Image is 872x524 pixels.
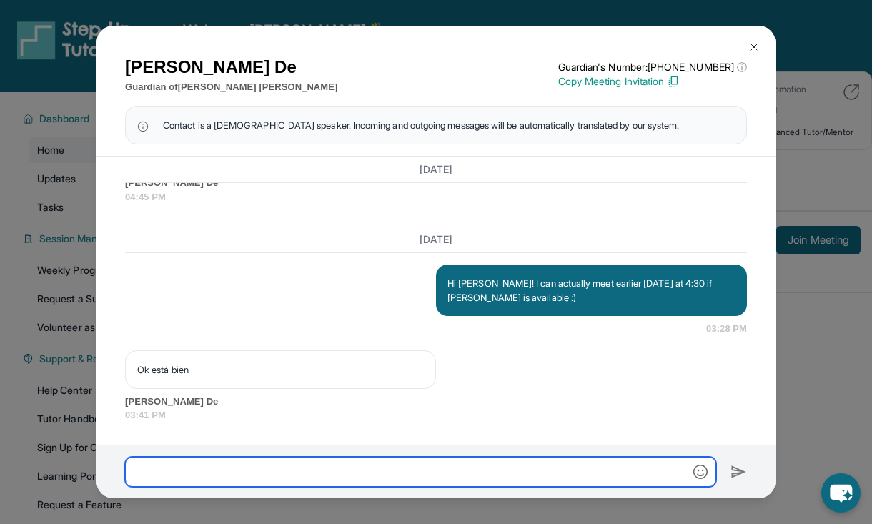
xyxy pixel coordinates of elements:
p: Guardian of [PERSON_NAME] [PERSON_NAME] [125,80,337,94]
span: [PERSON_NAME] De [125,395,747,409]
span: [PERSON_NAME] De [125,176,747,190]
p: Hi [PERSON_NAME]! I can actually meet earlier [DATE] at 4:30 if [PERSON_NAME] is available :) [447,276,735,305]
span: Contact is a [DEMOGRAPHIC_DATA] speaker. Incoming and outgoing messages will be automatically tra... [163,118,679,132]
p: Guardian's Number: [PHONE_NUMBER] [558,60,747,74]
h3: [DATE] [125,162,747,177]
h1: [PERSON_NAME] De [125,54,337,80]
img: Emoji [693,465,708,479]
p: Copy Meeting Invitation [558,74,747,89]
img: Close Icon [748,41,760,53]
span: 03:28 PM [706,322,747,336]
button: chat-button [821,473,861,513]
span: 03:41 PM [125,408,747,422]
p: Ok está bien [137,362,424,377]
span: 04:45 PM [125,190,747,204]
img: info Icon [137,118,149,132]
img: Copy Icon [667,75,680,88]
h3: [DATE] [125,232,747,247]
span: ⓘ [737,60,747,74]
img: Send icon [730,463,747,480]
